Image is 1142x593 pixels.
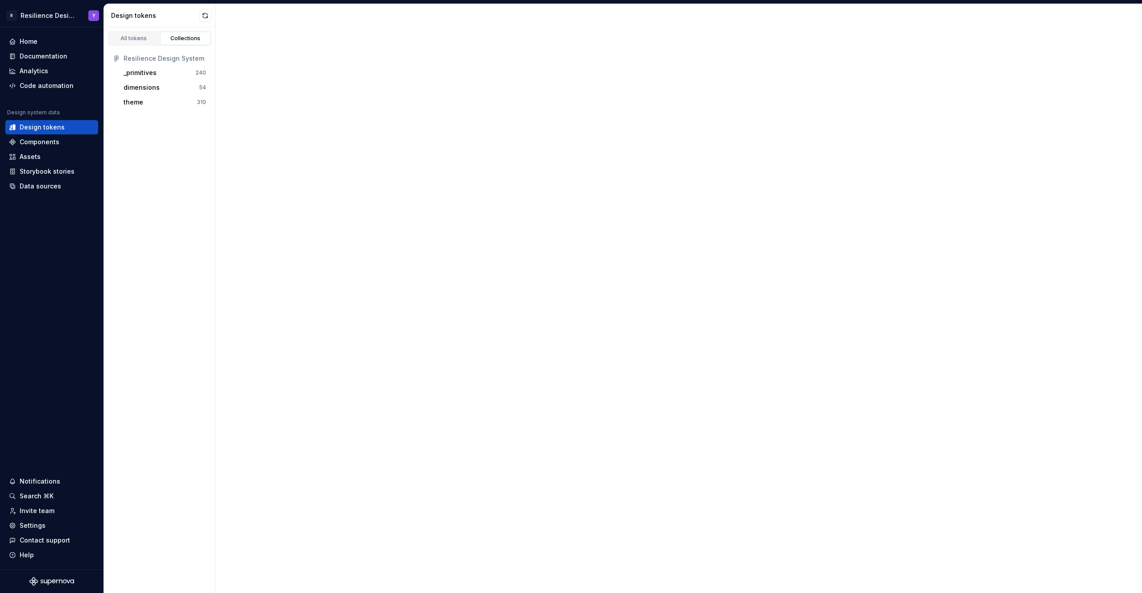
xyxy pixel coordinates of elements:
[20,477,60,486] div: Notifications
[5,150,98,164] a: Assets
[120,95,210,109] button: theme310
[5,518,98,533] a: Settings
[124,68,157,77] div: _primitives
[124,83,160,92] div: dimensions
[163,35,208,42] div: Collections
[29,577,74,586] svg: Supernova Logo
[20,521,46,530] div: Settings
[5,64,98,78] a: Analytics
[20,138,59,146] div: Components
[111,11,199,20] div: Design tokens
[120,66,210,80] button: _primitives240
[20,123,65,132] div: Design tokens
[20,81,74,90] div: Code automation
[6,10,17,21] div: R
[20,536,70,545] div: Contact support
[195,69,206,76] div: 240
[20,152,41,161] div: Assets
[5,474,98,489] button: Notifications
[5,179,98,193] a: Data sources
[5,34,98,49] a: Home
[5,548,98,562] button: Help
[20,506,54,515] div: Invite team
[20,37,37,46] div: Home
[120,80,210,95] button: dimensions54
[5,489,98,503] button: Search ⌘K
[20,67,48,75] div: Analytics
[5,533,98,547] button: Contact support
[5,504,98,518] a: Invite team
[124,98,143,107] div: theme
[124,54,206,63] div: Resilience Design System
[20,182,61,191] div: Data sources
[5,49,98,63] a: Documentation
[5,135,98,149] a: Components
[5,164,98,179] a: Storybook stories
[5,79,98,93] a: Code automation
[199,84,206,91] div: 54
[21,11,78,20] div: Resilience Design System
[197,99,206,106] div: 310
[5,120,98,134] a: Design tokens
[2,6,102,25] button: RResilience Design SystemY
[20,551,34,560] div: Help
[20,167,74,176] div: Storybook stories
[20,492,54,501] div: Search ⌘K
[112,35,156,42] div: All tokens
[7,109,60,116] div: Design system data
[20,52,67,61] div: Documentation
[92,12,95,19] div: Y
